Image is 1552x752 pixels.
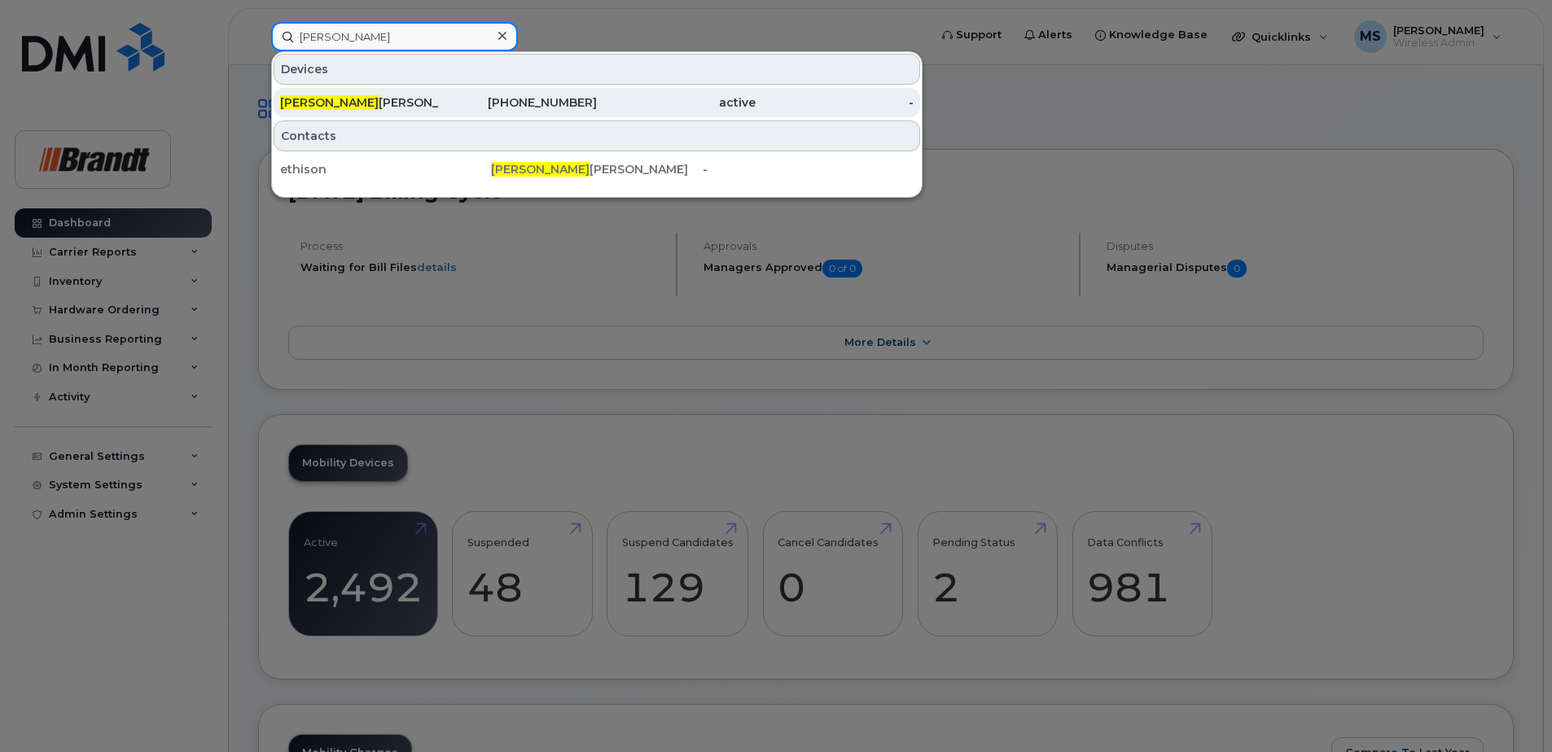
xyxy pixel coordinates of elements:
span: [PERSON_NAME] [491,162,590,177]
div: [PHONE_NUMBER] [439,94,598,111]
div: - [756,94,914,111]
div: [PERSON_NAME] [491,161,702,177]
a: ethison[PERSON_NAME][PERSON_NAME]- [274,155,920,184]
div: [PERSON_NAME] [280,94,439,111]
div: Contacts [274,120,920,151]
div: ethison [280,161,491,177]
span: [PERSON_NAME] [280,95,379,110]
div: - [703,161,914,177]
a: [PERSON_NAME][PERSON_NAME][PHONE_NUMBER]active- [274,88,920,117]
div: active [597,94,756,111]
div: Devices [274,54,920,85]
